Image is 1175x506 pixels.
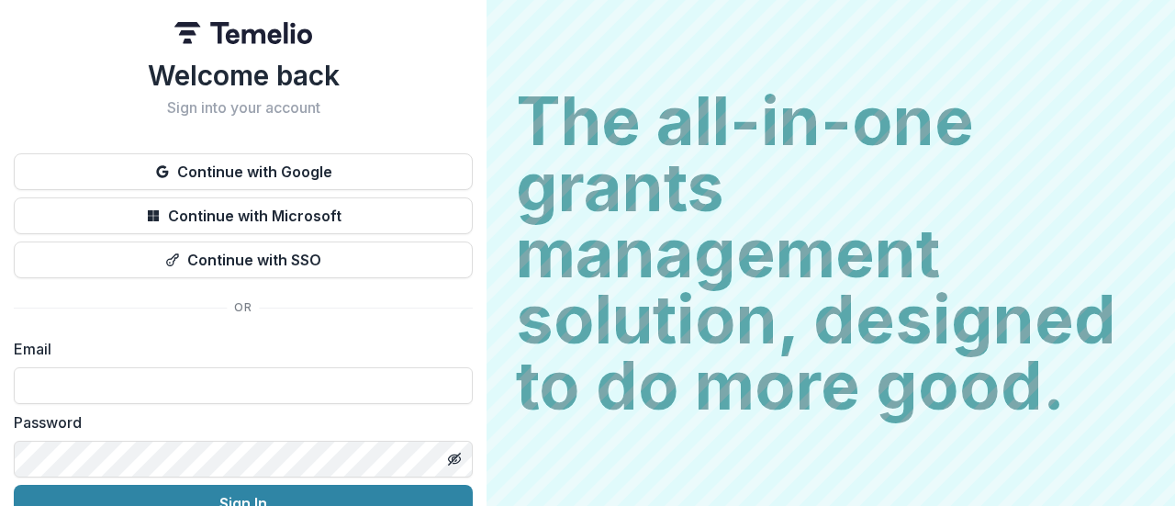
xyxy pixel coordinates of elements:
button: Continue with SSO [14,242,473,278]
img: Temelio [174,22,312,44]
label: Email [14,338,462,360]
button: Continue with Microsoft [14,197,473,234]
label: Password [14,411,462,433]
h1: Welcome back [14,59,473,92]
button: Continue with Google [14,153,473,190]
button: Toggle password visibility [440,444,469,474]
h2: Sign into your account [14,99,473,117]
